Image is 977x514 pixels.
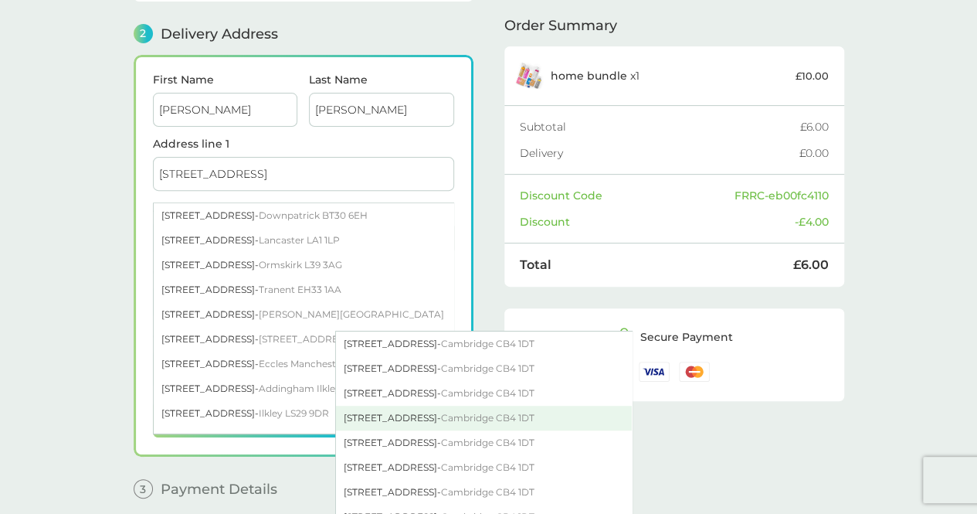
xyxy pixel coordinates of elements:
[336,480,632,505] div: [STREET_ADDRESS] -
[800,121,829,132] div: £6.00
[551,70,639,82] p: x 1
[259,259,342,271] span: Ormskirk L39 3AG
[259,284,341,295] span: Tranent EH33 1AA
[154,401,453,426] div: [STREET_ADDRESS] -
[520,121,800,132] div: Subtotal
[154,253,453,277] div: [STREET_ADDRESS] -
[336,381,632,406] div: [STREET_ADDRESS] -
[134,24,153,43] span: 2
[154,327,453,352] div: [STREET_ADDRESS] -
[799,148,829,158] div: £0.00
[161,27,278,41] span: Delivery Address
[441,486,534,498] span: Cambridge CB4 1DT
[640,332,733,342] div: Secure Payment
[134,479,153,499] span: 3
[520,216,795,227] div: Discount
[161,482,277,496] span: Payment Details
[154,277,453,302] div: [STREET_ADDRESS] -
[259,432,421,444] span: Gildersome Morley Leeds LS27 7AN
[441,461,534,473] span: Cambridge CB4 1DT
[154,376,453,401] div: [STREET_ADDRESS] -
[639,362,670,381] img: /assets/icons/cards/visa.svg
[154,426,453,451] div: [STREET_ADDRESS] -
[259,308,444,320] span: [PERSON_NAME][GEOGRAPHIC_DATA]
[153,74,298,85] label: First Name
[309,74,454,85] label: Last Name
[441,437,534,448] span: Cambridge CB4 1DT
[734,190,829,201] div: FRRC-eb00fc4110
[153,138,454,149] label: Address line 1
[679,362,710,381] img: /assets/icons/cards/mastercard.svg
[551,69,627,83] span: home bundle
[336,455,632,480] div: [STREET_ADDRESS] -
[520,190,734,201] div: Discount Code
[259,209,368,221] span: Downpatrick BT30 6EH
[336,406,632,431] div: [STREET_ADDRESS] -
[154,228,453,253] div: [STREET_ADDRESS] -
[259,358,388,369] span: Eccles Manchester M30 0BJ
[154,302,453,327] div: [STREET_ADDRESS] -
[336,431,632,455] div: [STREET_ADDRESS] -
[793,259,829,271] div: £6.00
[336,332,632,356] div: [STREET_ADDRESS] -
[154,352,453,376] div: [STREET_ADDRESS] -
[154,203,453,228] div: [STREET_ADDRESS] -
[259,234,340,246] span: Lancaster LA1 1LP
[441,387,534,399] span: Cambridge CB4 1DT
[441,412,534,424] span: Cambridge CB4 1DT
[520,148,799,158] div: Delivery
[259,383,386,394] span: Addingham Ilkley LS29 0QS
[259,407,329,419] span: Ilkley LS29 9DR
[504,19,617,32] span: Order Summary
[520,259,793,271] div: Total
[259,333,352,345] span: [STREET_ADDRESS]
[795,216,829,227] div: -£4.00
[336,356,632,381] div: [STREET_ADDRESS] -
[796,68,829,84] p: £10.00
[441,363,534,374] span: Cambridge CB4 1DT
[441,338,534,349] span: Cambridge CB4 1DT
